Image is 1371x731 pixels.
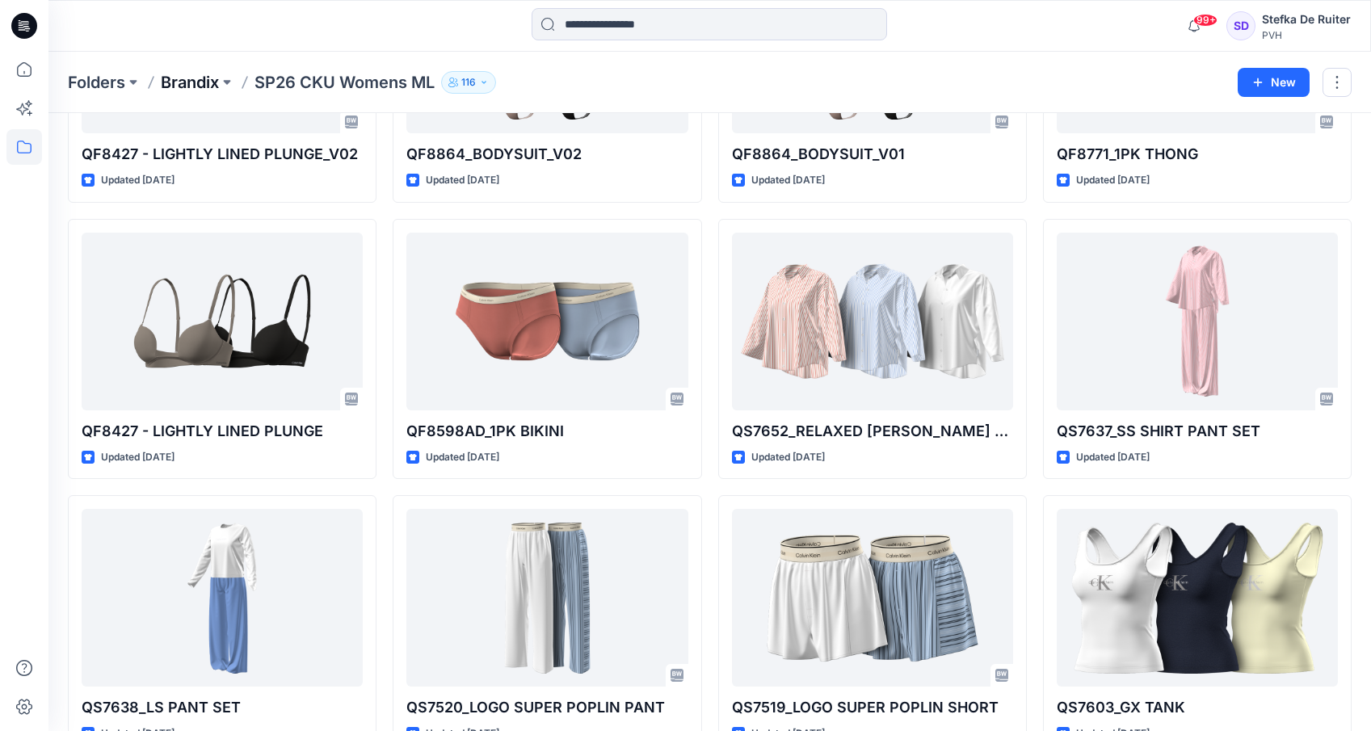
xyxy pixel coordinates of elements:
a: QF8427 - LIGHTLY LINED PLUNGE [82,233,363,410]
p: QF8598AD_1PK BIKINI [406,420,688,443]
div: SD [1226,11,1255,40]
p: Updated [DATE] [101,172,175,189]
p: Updated [DATE] [1076,172,1150,189]
button: New [1238,68,1310,97]
a: QS7637_SS SHIRT PANT SET [1057,233,1338,410]
a: Brandix [161,71,219,94]
p: QF8427 - LIGHTLY LINED PLUNGE [82,420,363,443]
p: QS7652_RELAXED [PERSON_NAME] SHIRT [732,420,1013,443]
a: QS7652_RELAXED POPLIN SS SHIRT [732,233,1013,410]
a: QF8598AD_1PK BIKINI [406,233,688,410]
p: Updated [DATE] [751,172,825,189]
a: QS7638_LS PANT SET [82,509,363,687]
p: QS7519_LOGO SUPER POPLIN SHORT [732,696,1013,719]
p: Updated [DATE] [1076,449,1150,466]
p: Updated [DATE] [751,449,825,466]
p: SP26 CKU Womens ML [254,71,435,94]
a: QS7603_GX TANK [1057,509,1338,687]
p: 116 [461,74,476,91]
div: PVH [1262,29,1351,41]
p: QS7637_SS SHIRT PANT SET [1057,420,1338,443]
p: QS7638_LS PANT SET [82,696,363,719]
p: Updated [DATE] [101,449,175,466]
p: Updated [DATE] [426,449,499,466]
a: QS7520_LOGO SUPER POPLIN PANT [406,509,688,687]
p: QS7603_GX TANK [1057,696,1338,719]
p: QF8864_BODYSUIT_V02 [406,143,688,166]
a: QS7519_LOGO SUPER POPLIN SHORT [732,509,1013,687]
span: 99+ [1193,14,1217,27]
p: QF8864_BODYSUIT_V01 [732,143,1013,166]
p: QS7520_LOGO SUPER POPLIN PANT [406,696,688,719]
div: Stefka De Ruiter [1262,10,1351,29]
p: QF8771_1PK THONG [1057,143,1338,166]
a: Folders [68,71,125,94]
p: Updated [DATE] [426,172,499,189]
p: QF8427 - LIGHTLY LINED PLUNGE_V02 [82,143,363,166]
button: 116 [441,71,496,94]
